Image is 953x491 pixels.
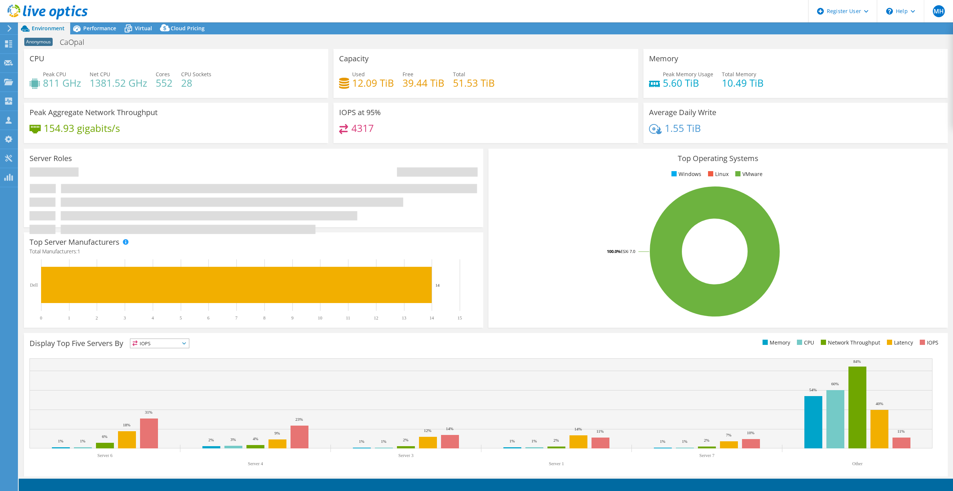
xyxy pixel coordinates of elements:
text: 1% [359,439,364,444]
text: 2% [208,438,214,442]
text: 8 [263,315,266,321]
text: 7% [726,433,732,437]
text: 18% [123,423,130,427]
h4: 1381.52 GHz [90,79,147,87]
text: 2% [403,438,409,442]
text: 1% [381,439,387,444]
text: 2 [96,315,98,321]
span: 1 [77,248,80,255]
text: Server 1 [549,461,564,466]
span: Total [453,71,465,78]
text: 23% [295,417,303,421]
span: Environment [32,25,65,32]
tspan: ESXi 7.0 [621,248,635,254]
text: 12 [374,315,378,321]
text: 14% [446,426,453,431]
span: Anonymous [24,38,53,46]
span: CPU Sockets [181,71,211,78]
h4: 811 GHz [43,79,81,87]
h3: Memory [649,55,678,63]
span: Virtual [135,25,152,32]
span: Cloud Pricing [171,25,205,32]
h4: 12.09 TiB [352,79,394,87]
span: Free [403,71,413,78]
svg: \n [886,8,893,15]
text: 3 [124,315,126,321]
text: 6 [207,315,209,321]
text: 11 [346,315,350,321]
text: 54% [809,387,817,392]
span: Performance [83,25,116,32]
text: 13 [402,315,406,321]
text: 11% [596,429,604,433]
span: Peak CPU [43,71,66,78]
text: 1% [682,439,687,444]
h4: 39.44 TiB [403,79,444,87]
span: Net CPU [90,71,110,78]
h3: Average Daily Write [649,108,716,117]
h3: CPU [30,55,44,63]
h3: Peak Aggregate Network Throughput [30,108,158,117]
h3: IOPS at 95% [339,108,381,117]
h4: 10.49 TiB [722,79,764,87]
text: 1 [68,315,70,321]
tspan: 100.0% [607,248,621,254]
h4: 4317 [351,124,374,132]
text: Server 7 [699,453,714,458]
text: 2% [704,438,710,442]
text: 14% [574,427,582,431]
text: 31% [145,410,152,414]
text: 10% [747,430,754,435]
text: 11% [897,429,905,433]
text: 40% [876,401,883,406]
span: Used [352,71,365,78]
text: 14 [435,283,440,287]
span: Peak Memory Usage [663,71,713,78]
text: 84% [853,359,861,364]
span: MH [933,5,945,17]
text: 12% [424,428,431,433]
text: Server 6 [97,453,112,458]
h4: 1.55 TiB [665,124,701,132]
text: 2% [553,438,559,442]
text: Server 3 [398,453,413,458]
h4: Total Manufacturers: [30,247,478,256]
text: Server 4 [248,461,263,466]
text: 0 [40,315,42,321]
text: 7 [235,315,238,321]
span: Total Memory [722,71,756,78]
text: 10 [318,315,322,321]
li: Windows [670,170,701,178]
li: IOPS [918,339,938,347]
h4: 552 [156,79,173,87]
text: 1% [531,439,537,443]
text: 5 [180,315,182,321]
h1: CaOpal [56,38,96,46]
text: 9% [274,431,280,435]
h4: 28 [181,79,211,87]
span: IOPS [130,339,189,348]
text: 60% [831,382,839,386]
li: Linux [706,170,729,178]
text: Other [852,461,862,466]
text: 3% [230,437,236,442]
span: Cores [156,71,170,78]
text: 1% [80,439,86,443]
h3: Top Operating Systems [494,154,942,163]
li: Latency [885,339,913,347]
text: 1% [660,439,665,444]
li: Memory [761,339,790,347]
h3: Capacity [339,55,369,63]
text: 4 [152,315,154,321]
li: CPU [795,339,814,347]
text: 15 [457,315,462,321]
h4: 154.93 gigabits/s [44,124,120,132]
text: Dell [30,282,38,288]
h3: Server Roles [30,154,72,163]
text: 6% [102,434,108,439]
li: VMware [733,170,763,178]
text: 9 [291,315,294,321]
li: Network Throughput [819,339,880,347]
text: 4% [253,436,258,441]
h3: Top Server Manufacturers [30,238,119,246]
